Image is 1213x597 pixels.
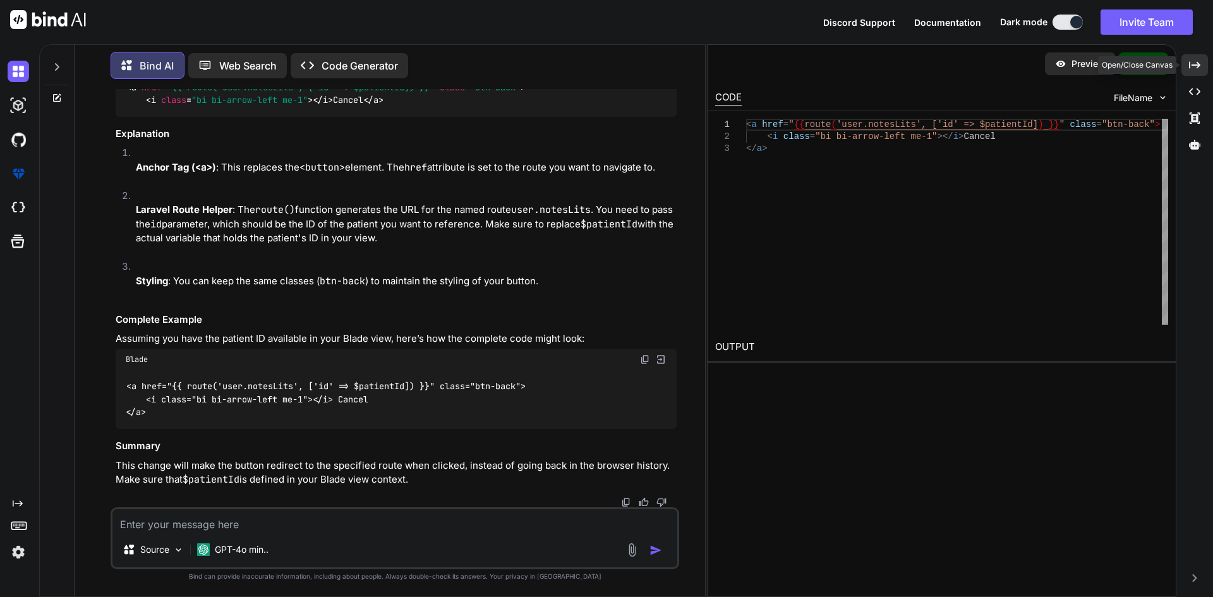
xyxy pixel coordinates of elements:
[1101,9,1193,35] button: Invite Team
[708,332,1176,362] h2: OUTPUT
[404,161,427,174] code: href
[953,131,958,142] span: i
[1157,92,1168,103] img: chevron down
[195,161,212,174] code: <a>
[255,203,295,216] code: route()
[823,16,895,29] button: Discord Support
[219,58,277,73] p: Web Search
[715,90,742,106] div: CODE
[639,497,649,507] img: like
[914,17,981,28] span: Documentation
[1049,119,1054,130] span: }
[746,119,751,130] span: <
[815,131,937,142] span: "bi bi-arrow-left me-1"
[746,143,757,154] span: </
[116,439,677,454] h3: Summary
[320,275,365,287] code: btn-back
[173,545,184,555] img: Pick Models
[809,131,814,142] span: =
[914,16,981,29] button: Documentation
[299,161,345,174] code: <button>
[1102,119,1155,130] span: "btn-back"
[116,459,677,487] p: This change will make the button redirect to the specified route when clicked, instead of going b...
[1038,119,1043,130] span: )
[136,275,168,287] strong: Styling
[161,94,186,106] span: class
[116,313,677,327] h3: Complete Example
[146,94,313,106] span: < = >
[322,58,398,73] p: Code Generator
[656,497,667,507] img: dislike
[823,17,895,28] span: Discord Support
[1155,119,1160,130] span: >
[323,94,328,106] span: i
[621,497,631,507] img: copy
[191,94,308,106] span: "bi bi-arrow-left me-1"
[8,61,29,82] img: darkChat
[1000,16,1047,28] span: Dark mode
[762,143,767,154] span: >
[783,119,788,130] span: =
[140,58,174,73] p: Bind AI
[151,94,156,106] span: i
[1070,119,1096,130] span: class
[140,543,169,556] p: Source
[581,218,637,231] code: $patientId
[788,119,794,130] span: "
[136,203,677,246] p: : The function generates the URL for the named route . You need to pass the parameter, which shou...
[136,274,677,289] p: : You can keep the same classes ( ) to maintain the styling of your button.
[767,131,772,142] span: <
[751,119,756,130] span: a
[1071,57,1106,70] p: Preview
[10,10,86,29] img: Bind AI
[937,131,953,142] span: ></
[799,119,804,130] span: {
[655,354,667,365] img: Open in Browser
[8,129,29,150] img: githubDark
[625,543,639,557] img: attachment
[1054,119,1059,130] span: }
[373,94,378,106] span: a
[831,119,836,130] span: (
[8,95,29,116] img: darkAi-studio
[8,541,29,563] img: settings
[783,131,809,142] span: class
[126,380,526,419] code: <a href="{{ route('user.notesLits', ['id' => $patientId]) }}" class="btn-back"> <i class="bi bi-a...
[794,119,799,130] span: {
[1096,119,1101,130] span: =
[136,160,677,175] p: : This replaces the element. The attribute is set to the route you want to navigate to.
[363,94,383,106] span: </ >
[640,354,650,365] img: copy
[649,544,662,557] img: icon
[1059,119,1064,130] span: "
[8,197,29,219] img: cloudideIcon
[756,143,761,154] span: a
[715,131,730,143] div: 2
[804,119,831,130] span: route
[1055,58,1066,69] img: preview
[8,163,29,184] img: premium
[1098,56,1176,74] div: Open/Close Canvas
[836,119,1038,130] span: 'user.notesLits', ['id' => $patientId]
[111,572,679,581] p: Bind can provide inaccurate information, including about people. Always double-check its answers....
[126,81,526,107] code: Cancel
[183,473,239,486] code: $patientId
[715,143,730,155] div: 3
[215,543,269,556] p: GPT-4o min..
[313,94,333,106] span: </ >
[511,203,591,216] code: user.notesLits
[150,218,162,231] code: id
[136,161,216,173] strong: Anchor Tag ( )
[1114,92,1152,104] span: FileName
[116,127,677,142] h3: Explanation
[963,131,995,142] span: Cancel
[126,354,148,365] span: Blade
[762,119,783,130] span: href
[715,119,730,131] div: 1
[773,131,778,142] span: i
[958,131,963,142] span: >
[136,203,232,215] strong: Laravel Route Helper
[197,543,210,556] img: GPT-4o mini
[116,332,677,346] p: Assuming you have the patient ID available in your Blade view, here’s how the complete code might...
